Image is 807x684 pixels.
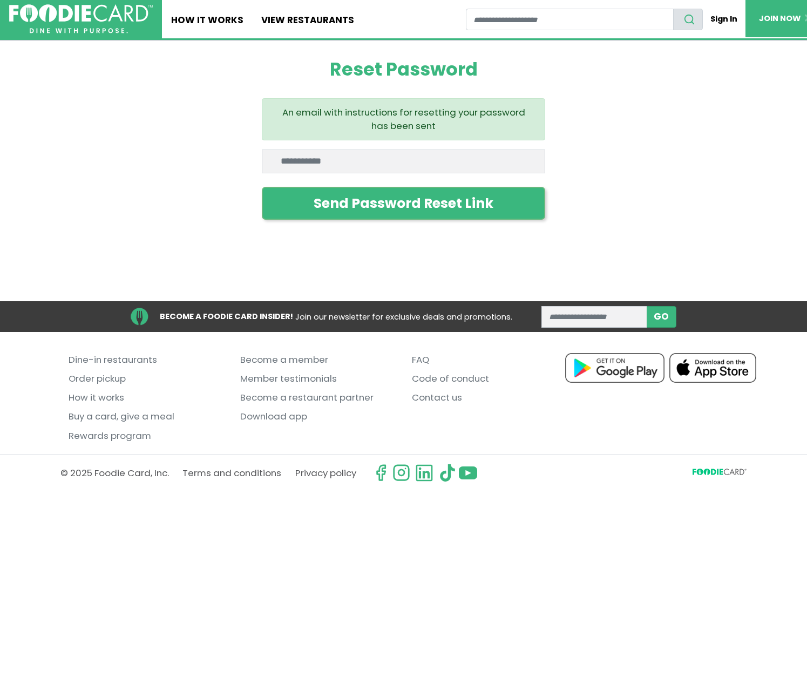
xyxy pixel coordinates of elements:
[412,350,567,369] a: FAQ
[295,464,356,483] a: Privacy policy
[693,469,747,479] svg: FoodieCard
[69,426,224,445] a: Rewards program
[703,9,745,30] a: Sign In
[262,98,545,140] div: An email with instructions for resetting your password has been sent
[647,306,676,328] button: subscribe
[240,369,396,388] a: Member testimonials
[466,9,674,30] input: restaurant search
[69,407,224,426] a: Buy a card, give a meal
[415,464,433,482] img: linkedin.svg
[459,464,477,482] img: youtube.svg
[262,59,545,80] h1: Reset Password
[262,187,545,220] button: Send Password Reset Link
[541,306,647,328] input: enter email address
[412,388,567,407] a: Contact us
[240,350,396,369] a: Become a member
[160,311,293,322] strong: BECOME A FOODIE CARD INSIDER!
[69,388,224,407] a: How it works
[69,369,224,388] a: Order pickup
[240,388,396,407] a: Become a restaurant partner
[60,464,169,483] p: © 2025 Foodie Card, Inc.
[673,9,702,30] button: search
[9,4,153,33] img: FoodieCard; Eat, Drink, Save, Donate
[295,311,512,322] span: Join our newsletter for exclusive deals and promotions.
[372,464,390,482] svg: check us out on facebook
[240,407,396,426] a: Download app
[69,350,224,369] a: Dine-in restaurants
[438,464,457,482] img: tiktok.svg
[182,464,281,483] a: Terms and conditions
[412,369,567,388] a: Code of conduct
